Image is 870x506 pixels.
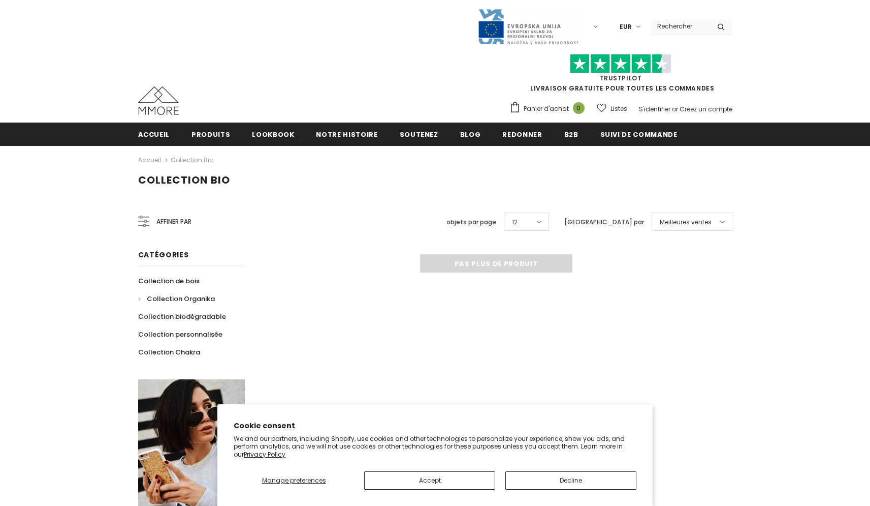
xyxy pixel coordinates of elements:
[672,105,678,113] span: or
[244,450,285,459] a: Privacy Policy
[509,101,590,116] a: Panier d'achat 0
[234,421,636,431] h2: Cookie consent
[138,130,170,139] span: Accueil
[570,54,671,74] img: Faites confiance aux étoiles pilotes
[252,123,294,145] a: Lookbook
[400,123,438,145] a: soutenez
[138,347,200,357] span: Collection Chakra
[620,22,632,32] span: EUR
[138,290,215,308] a: Collection Organika
[477,8,579,45] img: Javni Razpis
[138,154,161,166] a: Accueil
[651,19,710,34] input: Search Site
[660,217,712,227] span: Meilleures ventes
[509,58,732,93] span: LIVRAISON GRATUITE POUR TOUTES LES COMMANDES
[316,123,377,145] a: Notre histoire
[524,104,569,114] span: Panier d'achat
[610,104,627,114] span: Listes
[138,330,222,339] span: Collection personnalisée
[564,130,578,139] span: B2B
[138,276,200,286] span: Collection de bois
[156,216,191,227] span: Affiner par
[138,325,222,343] a: Collection personnalisée
[252,130,294,139] span: Lookbook
[138,86,179,115] img: Cas MMORE
[600,130,678,139] span: Suivi de commande
[680,105,732,113] a: Créez un compte
[234,435,636,459] p: We and our partners, including Shopify, use cookies and other technologies to personalize your ex...
[446,217,496,227] label: objets par page
[138,250,189,260] span: Catégories
[138,343,200,361] a: Collection Chakra
[138,173,230,187] span: Collection Bio
[460,130,481,139] span: Blog
[262,476,326,485] span: Manage preferences
[234,471,354,490] button: Manage preferences
[364,471,495,490] button: Accept
[564,217,644,227] label: [GEOGRAPHIC_DATA] par
[400,130,438,139] span: soutenez
[138,272,200,290] a: Collection de bois
[191,130,230,139] span: Produits
[171,156,213,164] a: Collection Bio
[600,123,678,145] a: Suivi de commande
[573,102,585,114] span: 0
[316,130,377,139] span: Notre histoire
[191,123,230,145] a: Produits
[477,22,579,31] a: Javni Razpis
[597,100,627,117] a: Listes
[564,123,578,145] a: B2B
[147,294,215,304] span: Collection Organika
[502,130,542,139] span: Redonner
[505,471,636,490] button: Decline
[502,123,542,145] a: Redonner
[138,312,226,321] span: Collection biodégradable
[138,308,226,325] a: Collection biodégradable
[639,105,670,113] a: S'identifier
[460,123,481,145] a: Blog
[600,74,642,82] a: TrustPilot
[138,123,170,145] a: Accueil
[512,217,518,227] span: 12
